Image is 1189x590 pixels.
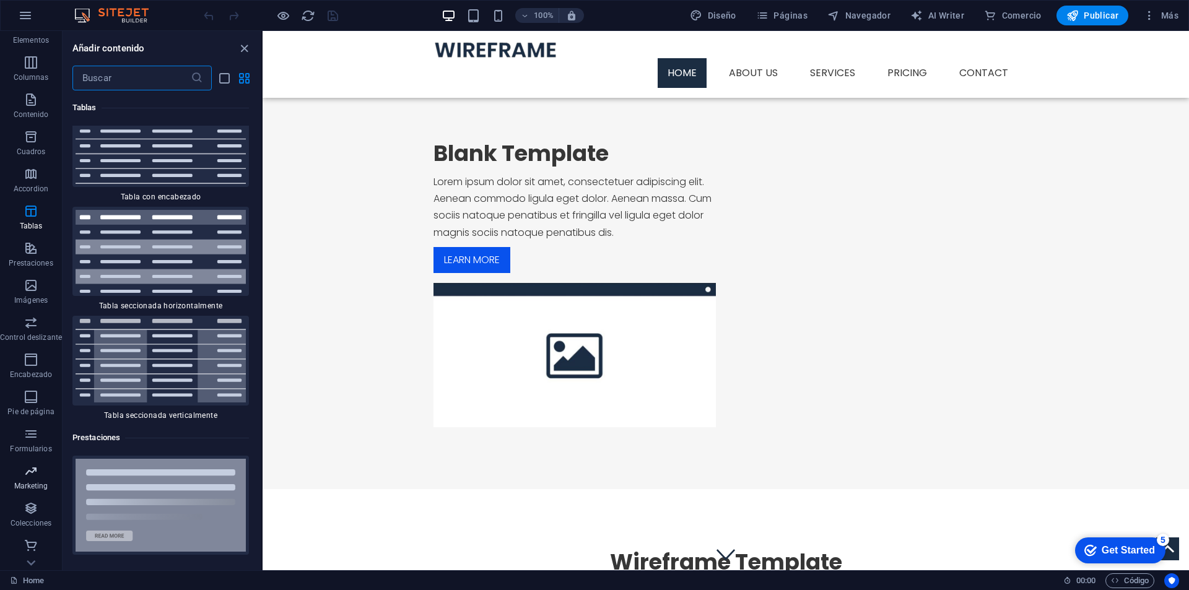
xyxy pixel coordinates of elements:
[72,207,249,311] div: Tabla seccionada horizontalmente
[685,6,741,25] div: Diseño (Ctrl+Alt+Y)
[1138,6,1183,25] button: Más
[10,573,44,588] a: Haz clic para cancelar la selección y doble clic para abrir páginas
[76,319,246,402] img: table-vertically-striped.svg
[1105,573,1154,588] button: Código
[10,370,52,380] p: Encabezado
[237,71,251,85] button: grid-view
[276,8,290,23] button: Haz clic para salir del modo de previsualización y seguir editando
[690,9,736,22] span: Diseño
[1085,576,1087,585] span: :
[1056,6,1129,25] button: Publicar
[1066,9,1119,22] span: Publicar
[11,518,51,528] p: Colecciones
[1076,573,1095,588] span: 00 00
[72,301,249,311] span: Tabla seccionada horizontalmente
[7,407,54,417] p: Pie de página
[13,35,49,45] p: Elementos
[9,258,53,268] p: Prestaciones
[910,9,964,22] span: AI Writer
[72,66,191,90] input: Buscar
[72,410,249,420] span: Tabla seccionada verticalmente
[237,41,251,56] button: close panel
[72,192,249,202] span: Tabla con encabezado
[72,100,249,115] h6: Tablas
[822,6,895,25] button: Navegador
[72,430,249,445] h6: Prestaciones
[217,71,232,85] button: list-view
[14,481,48,491] p: Marketing
[14,110,49,119] p: Contenido
[14,72,49,82] p: Columnas
[984,9,1042,22] span: Comercio
[71,8,164,23] img: Editor Logo
[1111,573,1149,588] span: Código
[1143,9,1178,22] span: Más
[76,459,246,552] img: Read_More_Thumbnail.svg
[72,91,249,202] div: Tabla con encabezado
[301,9,315,23] i: Volver a cargar página
[37,14,90,25] div: Get Started
[17,147,46,157] p: Cuadros
[685,6,741,25] button: Diseño
[72,456,249,570] div: Leer más
[1063,573,1096,588] h6: Tiempo de la sesión
[92,2,104,15] div: 5
[10,6,100,32] div: Get Started 5 items remaining, 0% complete
[300,8,315,23] button: reload
[515,8,559,23] button: 100%
[14,295,48,305] p: Imágenes
[14,184,48,194] p: Accordion
[76,210,246,293] img: table-horizontally-striped.svg
[10,444,51,454] p: Formularios
[979,6,1047,25] button: Comercio
[20,221,43,231] p: Tablas
[72,560,249,570] span: Leer más
[72,316,249,420] div: Tabla seccionada verticalmente
[566,10,577,21] i: Al redimensionar, ajustar el nivel de zoom automáticamente para ajustarse al dispositivo elegido.
[751,6,812,25] button: Páginas
[1164,573,1179,588] button: Usercentrics
[905,6,969,25] button: AI Writer
[72,41,144,56] h6: Añadir contenido
[827,9,891,22] span: Navegador
[76,94,246,184] img: table-with-header.svg
[534,8,554,23] h6: 100%
[756,9,808,22] span: Páginas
